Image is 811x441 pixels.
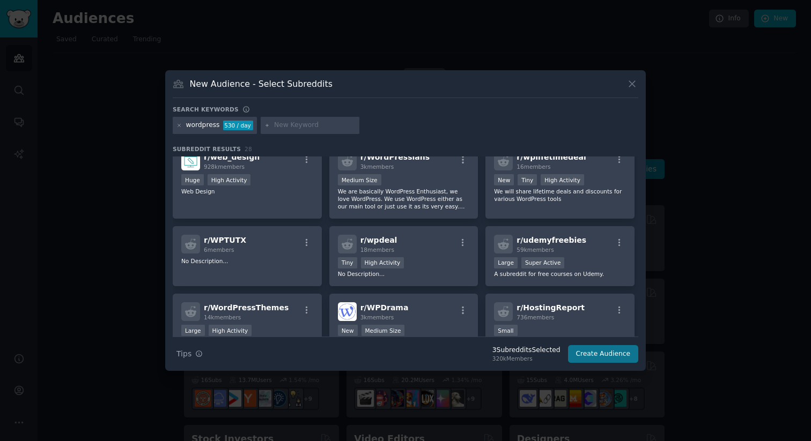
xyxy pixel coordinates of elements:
[181,188,313,195] p: Web Design
[338,257,357,268] div: Tiny
[181,174,204,185] div: Huge
[190,78,333,89] h3: New Audience - Select Subreddits
[494,325,517,336] div: Small
[181,257,313,265] p: No Description...
[204,236,246,244] span: r/ WPTUTX
[360,163,394,170] span: 3k members
[338,188,470,210] p: We are basically WordPress Enthusiast, we love WordPress. We use WordPress either as our main too...
[494,174,514,185] div: New
[209,325,252,336] div: High Activity
[223,121,253,130] div: 530 / day
[517,153,586,161] span: r/ wplifetimedeal
[176,348,191,360] span: Tips
[362,325,405,336] div: Medium Size
[361,257,404,268] div: High Activity
[338,174,381,185] div: Medium Size
[517,303,585,312] span: r/ HostingReport
[204,314,241,320] span: 14k members
[494,270,626,278] p: A subreddit for free courses on Udemy.
[338,325,358,336] div: New
[173,145,241,153] span: Subreddit Results
[494,188,626,203] p: We will share lifetime deals and discounts for various WordPress tools
[204,153,260,161] span: r/ web_design
[360,153,430,161] span: r/ WordPressians
[517,236,586,244] span: r/ udemyfreebies
[274,121,356,130] input: New Keyword
[492,355,561,362] div: 320k Members
[517,163,550,170] span: 16 members
[208,174,251,185] div: High Activity
[521,257,565,268] div: Super Active
[245,146,252,152] span: 28
[517,314,554,320] span: 736 members
[338,270,470,278] p: No Description...
[173,345,207,363] button: Tips
[360,236,397,244] span: r/ wpdeal
[181,152,200,170] img: web_design
[204,246,234,253] span: 6 members
[568,345,639,363] button: Create Audience
[204,303,289,312] span: r/ WordPressThemes
[186,121,220,130] div: wordpress
[360,314,394,320] span: 3k members
[492,346,561,355] div: 3 Subreddit s Selected
[181,325,205,336] div: Large
[517,246,554,253] span: 59k members
[173,106,239,113] h3: Search keywords
[541,174,584,185] div: High Activity
[338,302,357,321] img: WPDrama
[518,174,537,185] div: Tiny
[494,257,518,268] div: Large
[204,163,245,170] span: 928k members
[360,246,394,253] span: 18 members
[360,303,409,312] span: r/ WPDrama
